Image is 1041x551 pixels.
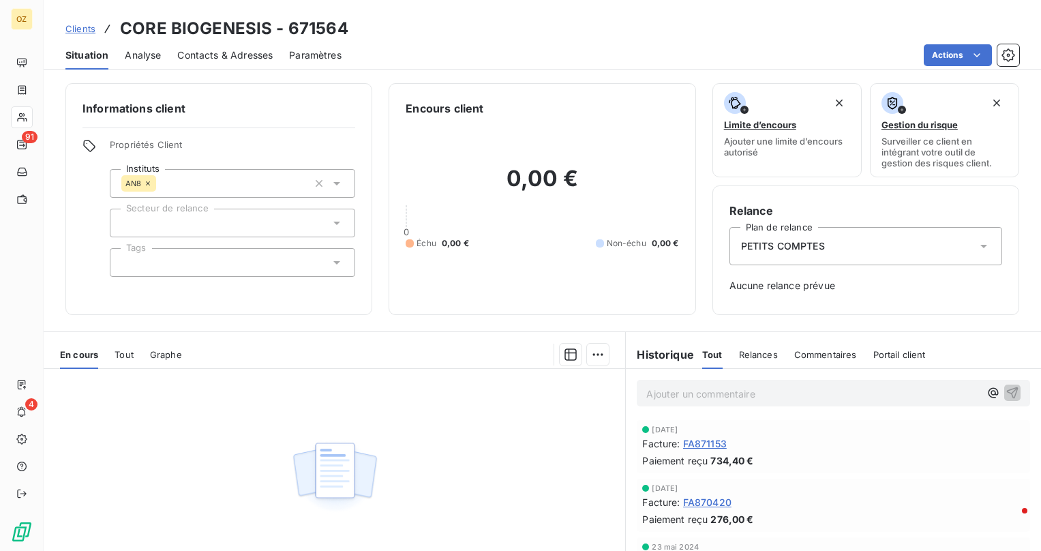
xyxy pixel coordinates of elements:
img: Logo LeanPay [11,521,33,543]
span: En cours [60,349,98,360]
h6: Encours client [406,100,483,117]
span: AN8 [125,179,141,188]
span: Paiement reçu [642,453,708,468]
span: Aucune relance prévue [729,279,1002,293]
input: Ajouter une valeur [121,217,132,229]
span: 23 mai 2024 [652,543,699,551]
span: 4 [25,398,37,411]
span: 0,00 € [442,237,469,250]
input: Ajouter une valeur [156,177,167,190]
a: Clients [65,22,95,35]
span: [DATE] [652,426,678,434]
button: Gestion du risqueSurveiller ce client en intégrant votre outil de gestion des risques client. [870,83,1019,177]
span: [DATE] [652,484,678,492]
span: Limite d’encours [724,119,796,130]
span: Graphe [150,349,182,360]
span: Tout [702,349,723,360]
span: 734,40 € [710,453,753,468]
span: Tout [115,349,134,360]
span: Commentaires [794,349,857,360]
span: Contacts & Adresses [177,48,273,62]
span: Propriétés Client [110,139,355,158]
h6: Historique [626,346,694,363]
span: Gestion du risque [881,119,958,130]
span: FA871153 [683,436,727,451]
span: Paramètres [289,48,342,62]
h6: Informations client [82,100,355,117]
h3: CORE BIOGENESIS - 671564 [120,16,348,41]
span: Analyse [125,48,161,62]
button: Actions [924,44,992,66]
span: Facture : [642,495,680,509]
span: Surveiller ce client en intégrant votre outil de gestion des risques client. [881,136,1008,168]
span: 91 [22,131,37,143]
span: 0 [404,226,409,237]
span: FA870420 [683,495,731,509]
img: Empty state [291,435,378,520]
span: Situation [65,48,108,62]
span: 276,00 € [710,512,753,526]
span: Ajouter une limite d’encours autorisé [724,136,850,158]
h6: Relance [729,203,1002,219]
span: PETITS COMPTES [741,239,825,253]
iframe: Intercom live chat [995,505,1027,537]
h2: 0,00 € [406,165,678,206]
span: Facture : [642,436,680,451]
span: Non-échu [607,237,646,250]
span: Clients [65,23,95,34]
span: Relances [739,349,778,360]
span: 0,00 € [652,237,679,250]
span: Portail client [873,349,926,360]
button: Limite d’encoursAjouter une limite d’encours autorisé [712,83,862,177]
span: Paiement reçu [642,512,708,526]
div: OZ [11,8,33,30]
span: Échu [417,237,436,250]
input: Ajouter une valeur [121,256,132,269]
